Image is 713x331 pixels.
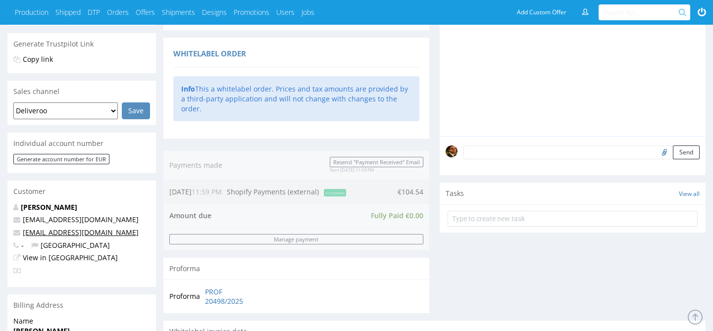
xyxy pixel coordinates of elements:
[163,258,429,280] div: Proforma
[88,7,100,17] a: DTP
[205,287,262,306] a: PROF 20498/2025
[169,286,203,307] td: Proforma
[23,215,139,224] a: [EMAIL_ADDRESS][DOMAIN_NAME]
[446,145,458,157] img: regular_mini_magick20250722-56-slg6ob.jpeg
[181,84,195,94] strong: Info
[234,7,269,17] a: Promotions
[448,211,698,227] input: Type to create new task
[15,7,49,17] a: Production
[23,54,53,64] a: Copy link
[55,7,81,17] a: Shipped
[23,228,139,237] a: [EMAIL_ADDRESS][DOMAIN_NAME]
[7,33,156,55] div: Generate Trustpilot Link
[13,316,150,326] span: Name
[302,7,314,17] a: Jobs
[202,7,227,17] a: Designs
[511,4,572,20] a: Add Custom Offer
[31,240,110,250] span: [GEOGRAPHIC_DATA]
[13,154,109,164] button: Generate account number for EUR
[173,48,246,58] span: Whitelabel order
[107,7,129,17] a: Orders
[7,133,156,154] div: Individual account number
[276,7,295,17] a: Users
[605,4,680,20] input: Search for...
[679,189,700,198] a: View all
[136,7,155,17] a: Offers
[446,189,464,198] span: Tasks
[7,294,156,316] div: Billing Address
[13,240,24,250] span: -
[21,202,77,212] a: [PERSON_NAME]
[122,102,150,119] input: Save
[7,181,156,202] div: Customer
[173,76,419,121] div: This a whitelabel order. Prices and tax amounts are provided by a third-party application and wil...
[673,145,700,159] button: Send
[162,7,195,17] a: Shipments
[7,81,156,102] div: Sales channel
[23,253,118,262] a: View in [GEOGRAPHIC_DATA]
